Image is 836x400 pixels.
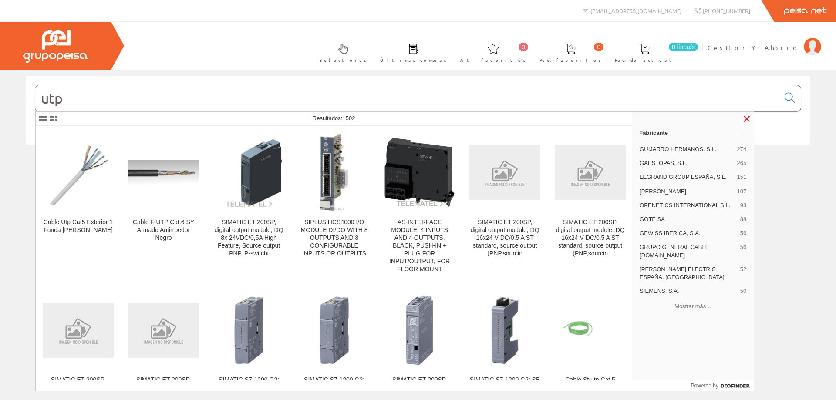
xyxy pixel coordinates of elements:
button: Mostrar más… [636,299,750,313]
img: SIMATIC S7-1200 G2: SM 1222 digital output, 16 DO; outputs: 16x DO, 24 V DC 0.5 A, sourcing transist [299,295,370,366]
span: Selectores [320,56,367,64]
a: Selectores [311,36,371,68]
img: Cable F-UTP Cat.6 SY Armado Antirroedor Negro [128,160,199,185]
img: SIPLUS HCS4000 I/O MODULE DI/DO WITH 8 OUTPUTS AND 8 CONFIGURABLE INPUTS OR OUTPUTS [319,133,349,212]
div: AS-INTERFACE MODULE, 4 INPUTS AND 4 OUTPUTS, BLACK, PUSH-IN + PLUG FOR INPUT/OUTPUT, FOR FLOOR MOUNT [384,218,455,273]
img: SIMATIC ET 200SP, digital output module, DQ 8x 24VDC/0,5A High Feature, Source output PNP, P-switchi [213,137,284,208]
img: Cable Sf/utp Cat.5 [555,314,626,346]
span: 50 [740,287,746,295]
span: 1502 [342,115,355,121]
img: SIMATIC ET 200SP, digital output module, DQ 16x24 V DC/0.5 A SNK BA, sink output (NPN, sourcing) pac [384,295,455,366]
img: Cable Utp Cat5 Exterior 1 Funda Bob [43,138,114,208]
span: LEGRAND GROUP ESPAÑA, S.L. [640,173,733,181]
span: OPENETICS INTERNATIONAL S.L. [640,202,737,209]
span: 107 [737,188,746,195]
a: Cable Utp Cat5 Exterior 1 Funda Bob Cable Utp Cat5 Exterior 1 Funda [PERSON_NAME] [36,126,121,283]
span: Gestion Y Ahorro [708,43,799,52]
span: 56 [740,243,746,259]
span: Art. favoritos [460,56,526,64]
a: Powered by [691,380,754,391]
span: [PERSON_NAME] ELECTRIC ESPAÑA, [GEOGRAPHIC_DATA] [640,266,737,281]
a: SIMATIC ET 200SP, digital output module, DQ 8x 24VDC/0,5A High Feature, Source output PNP, P-swit... [206,126,291,283]
input: Buscar... [35,85,779,111]
span: 274 [737,145,746,153]
a: SIPLUS HCS4000 I/O MODULE DI/DO WITH 8 OUTPUTS AND 8 CONFIGURABLE INPUTS OR OUTPUTS SIPLUS HCS400... [292,126,377,283]
span: 93 [740,202,746,209]
span: 56 [740,229,746,237]
span: [PERSON_NAME] [640,188,733,195]
span: 0 [519,43,528,51]
a: AS-INTERFACE MODULE, 4 INPUTS AND 4 OUTPUTS, BLACK, PUSH-IN + PLUG FOR INPUT/OUTPUT, FOR FLOOR MO... [377,126,462,283]
span: Últimas compras [380,56,447,64]
img: SIMATIC ET 200SP, digital output module, DQ 8x24 V DC/0.5 A standard, source output (PNP,sourcing ou [128,303,199,358]
img: SIMATIC S7-1200 G2: SM 1222 digital output, 16 relays; outputs: 16x DO, relay 2 A [213,295,284,366]
span: 0 [594,43,603,51]
img: SIMATIC ET 200SP, digital output module, DQ 16x24 V DC/0.5 A ST standard, source output (PNP,sourcin [555,145,626,200]
img: SIMATIC ET 200SP, digital output module, DQ 16x24 V DC/0.5 A ST standard, source output (PNP,sourcin [469,145,540,200]
span: GUIJARRO HERMANOS, S.L. [640,145,733,153]
span: GAESTOPAS, S.L. [640,159,733,167]
div: Cable Utp Cat5 Exterior 1 Funda [PERSON_NAME] [43,218,114,234]
span: [EMAIL_ADDRESS][DOMAIN_NAME] [590,7,681,14]
div: Cable Sf/utp Cat.5 [555,376,626,384]
div: SIMATIC ET 200SP, digital output module, DQ 8x 24VDC/0,5A High Feature, Source output PNP, P-switchi [213,218,284,258]
span: Pedido actual [615,56,674,64]
div: SIMATIC ET 200SP, digital output module, DQ 16x24 V DC/0.5 A ST standard, source output (PNP,sourcin [469,218,540,258]
img: SIMATIC S7-1200 G2: SB 1222 digital output, 8 DO 100 kHz; outputs: 8x DQ 24 V DC 0.1 A sourcing tran [469,295,540,366]
a: SIMATIC ET 200SP, digital output module, DQ 16x24 V DC/0.5 A ST standard, source output (PNP,sour... [462,126,547,283]
span: 52 [740,266,746,281]
div: SIPLUS HCS4000 I/O MODULE DI/DO WITH 8 OUTPUTS AND 8 CONFIGURABLE INPUTS OR OUTPUTS [299,218,370,258]
div: © Grupo Peisa [26,155,810,163]
span: SIEMENS, S.A. [640,287,737,295]
span: GEWISS IBERICA, S.A. [640,229,737,237]
span: Powered by [691,382,718,390]
span: 265 [737,159,746,167]
div: Cable F-UTP Cat.6 SY Armado Antirroedor Negro [128,218,199,242]
span: GRUPO GENERAL CABLE [DOMAIN_NAME] [640,243,737,259]
img: AS-INTERFACE MODULE, 4 INPUTS AND 4 OUTPUTS, BLACK, PUSH-IN + PLUG FOR INPUT/OUTPUT, FOR FLOOR MOUNT [384,137,455,207]
span: 88 [740,215,746,223]
span: 151 [737,173,746,181]
a: Cable F-UTP Cat.6 SY Armado Antirroedor Negro Cable F-UTP Cat.6 SY Armado Antirroedor Negro [121,126,206,283]
a: Últimas compras [371,36,451,68]
div: SIMATIC ET 200SP, digital output module, DQ 16x24 V DC/0.5 A ST standard, source output (PNP,sourcin [555,218,626,258]
a: SIMATIC ET 200SP, digital output module, DQ 16x24 V DC/0.5 A ST standard, source output (PNP,sour... [548,126,633,283]
img: SIMATIC ET 200SP, digital output module, DQ 8x24 V DC/0.5 A standard, source output (PNP,sourcing ou [43,303,114,358]
a: Gestion Y Ahorro [708,36,821,44]
a: Fabricante [632,126,754,140]
span: [PHONE_NUMBER] [703,7,750,14]
span: Ped. favoritos [539,56,601,64]
span: GOTE SA [640,215,737,223]
img: Grupo Peisa [23,30,88,63]
span: Resultados: [313,115,355,121]
span: 0 línea/s [669,43,698,51]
